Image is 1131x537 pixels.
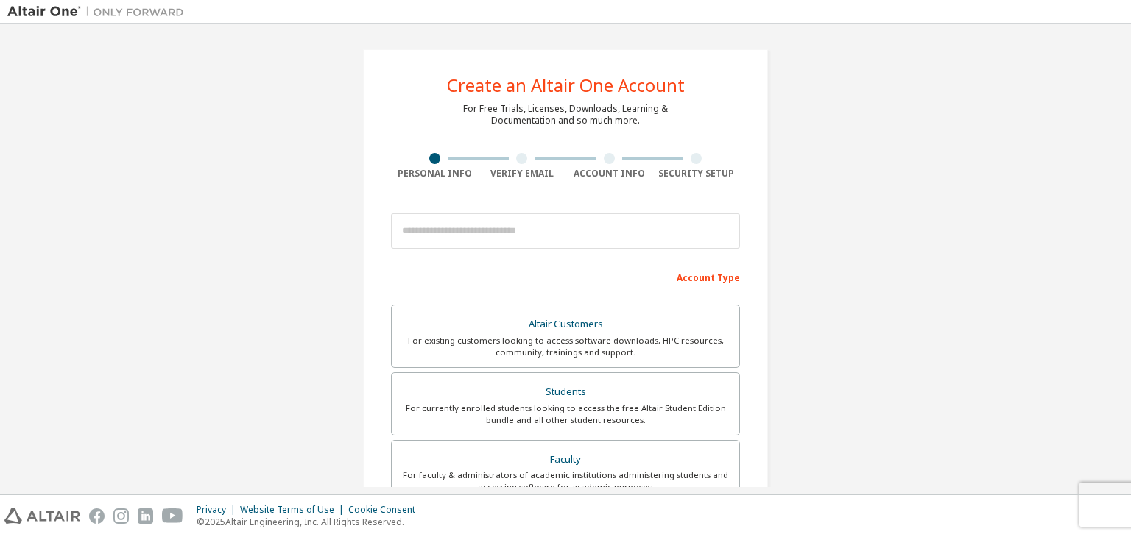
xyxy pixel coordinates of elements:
[401,335,730,358] div: For existing customers looking to access software downloads, HPC resources, community, trainings ...
[391,168,479,179] div: Personal Info
[653,168,741,179] div: Security Setup
[7,4,191,19] img: Altair One
[565,168,653,179] div: Account Info
[240,504,348,516] div: Website Terms of Use
[479,168,566,179] div: Verify Email
[138,508,153,524] img: linkedin.svg
[401,314,730,335] div: Altair Customers
[197,516,424,528] p: © 2025 Altair Engineering, Inc. All Rights Reserved.
[197,504,240,516] div: Privacy
[391,265,740,288] div: Account Type
[89,508,105,524] img: facebook.svg
[401,449,730,470] div: Faculty
[348,504,424,516] div: Cookie Consent
[401,382,730,402] div: Students
[401,469,730,493] div: For faculty & administrators of academic institutions administering students and accessing softwa...
[447,77,685,94] div: Create an Altair One Account
[162,508,183,524] img: youtube.svg
[401,402,730,426] div: For currently enrolled students looking to access the free Altair Student Edition bundle and all ...
[463,103,668,127] div: For Free Trials, Licenses, Downloads, Learning & Documentation and so much more.
[4,508,80,524] img: altair_logo.svg
[113,508,129,524] img: instagram.svg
